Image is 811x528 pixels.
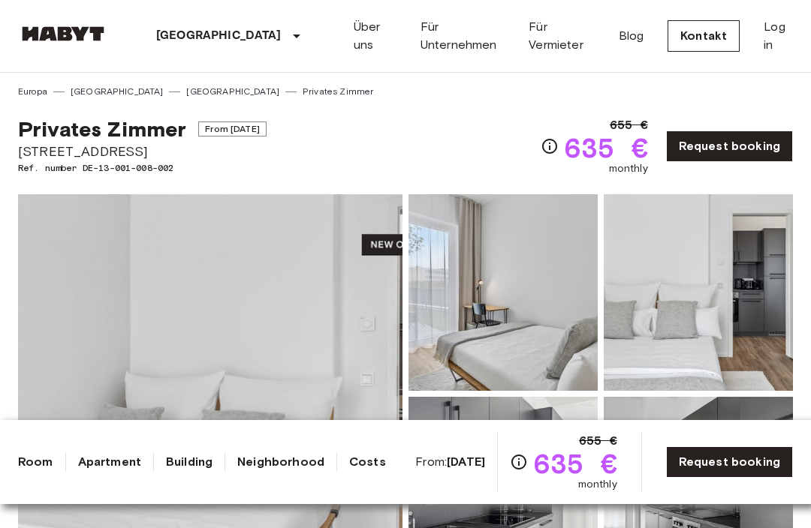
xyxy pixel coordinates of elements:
[18,85,47,98] a: Europa
[186,85,279,98] a: [GEOGRAPHIC_DATA]
[166,453,213,471] a: Building
[666,130,793,162] a: Request booking
[604,194,793,391] img: Picture of unit DE-13-001-008-002
[619,27,644,45] a: Blog
[18,453,53,471] a: Room
[415,454,485,470] span: From:
[71,85,164,98] a: [GEOGRAPHIC_DATA]
[534,450,617,477] span: 635 €
[303,85,373,98] a: Privates Zimmer
[578,477,617,492] span: monthly
[18,161,267,175] span: Ref. number DE-13-001-008-002
[565,134,648,161] span: 635 €
[421,18,505,54] a: Für Unternehmen
[609,161,648,176] span: monthly
[668,20,740,52] a: Kontakt
[237,453,324,471] a: Neighborhood
[541,137,559,155] svg: Check cost overview for full price breakdown. Please note that discounts apply to new joiners onl...
[354,18,396,54] a: Über uns
[18,116,186,142] span: Privates Zimmer
[529,18,594,54] a: Für Vermieter
[764,18,793,54] a: Log in
[666,446,793,478] a: Request booking
[409,194,598,391] img: Picture of unit DE-13-001-008-002
[447,454,485,469] b: [DATE]
[18,142,267,161] span: [STREET_ADDRESS]
[579,432,617,450] span: 655 €
[156,27,282,45] p: [GEOGRAPHIC_DATA]
[198,121,267,136] span: From [DATE]
[78,453,141,471] a: Apartment
[610,116,648,134] span: 655 €
[18,26,108,41] img: Habyt
[349,453,386,471] a: Costs
[510,453,528,471] svg: Check cost overview for full price breakdown. Please note that discounts apply to new joiners onl...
